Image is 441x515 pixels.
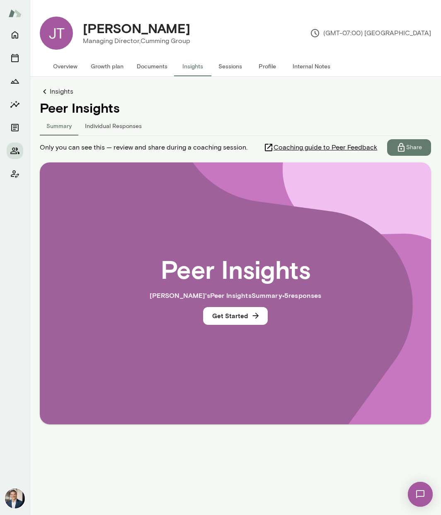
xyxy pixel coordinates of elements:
[7,50,23,66] button: Sessions
[130,56,174,76] button: Documents
[7,166,23,182] button: Client app
[84,56,130,76] button: Growth plan
[40,17,73,50] div: JT
[203,307,268,324] button: Get Started
[40,87,431,97] a: Insights
[174,56,211,76] button: Insights
[8,5,22,21] img: Mento
[211,56,249,76] button: Sessions
[274,143,377,152] span: Coaching guide to Peer Feedback
[5,488,25,508] img: Mark Zschocke
[83,36,190,46] p: Managing Director, Cumming Group
[387,139,431,156] button: Share
[249,56,286,76] button: Profile
[7,96,23,113] button: Insights
[406,143,422,152] p: Share
[264,139,387,156] a: Coaching guide to Peer Feedback
[286,56,337,76] button: Internal Notes
[46,56,84,76] button: Overview
[150,291,282,299] span: [PERSON_NAME] 's Peer Insights Summary
[7,27,23,43] button: Home
[40,116,431,135] div: responses-tab
[310,28,431,38] p: (GMT-07:00) [GEOGRAPHIC_DATA]
[7,119,23,136] button: Documents
[40,143,247,152] span: Only you can see this — review and share during a coaching session.
[40,100,431,116] h4: Peer Insights
[161,254,310,284] h2: Peer Insights
[83,20,190,36] h4: [PERSON_NAME]
[282,291,322,299] span: • 5 response s
[78,116,148,135] button: Individual Responses
[40,116,78,135] button: Summary
[7,143,23,159] button: Members
[7,73,23,89] button: Growth Plan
